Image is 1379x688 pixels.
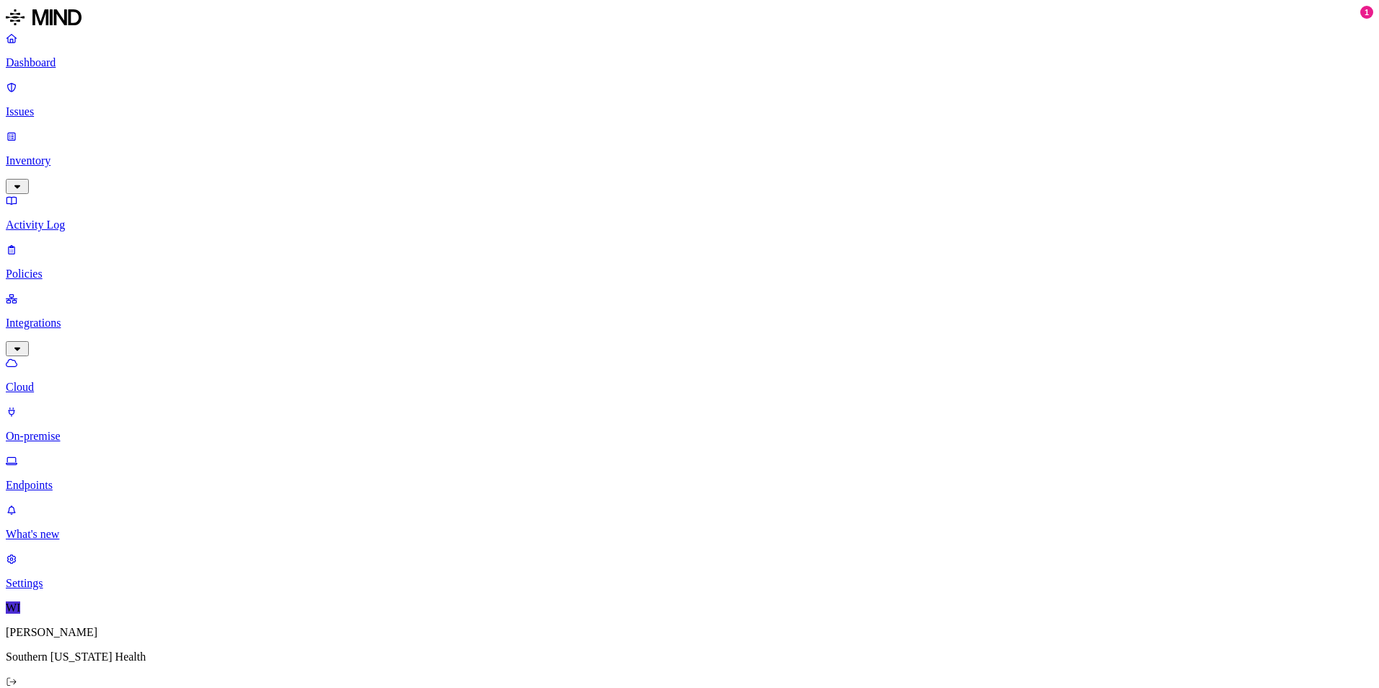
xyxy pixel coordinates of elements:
a: Cloud [6,356,1373,394]
img: MIND [6,6,81,29]
p: Inventory [6,154,1373,167]
p: What's new [6,528,1373,541]
a: Endpoints [6,454,1373,492]
p: Issues [6,105,1373,118]
p: Integrations [6,317,1373,330]
p: Policies [6,268,1373,281]
p: Endpoints [6,479,1373,492]
a: Settings [6,552,1373,590]
span: WI [6,601,20,614]
a: Inventory [6,130,1373,192]
a: MIND [6,6,1373,32]
a: What's new [6,503,1373,541]
p: Activity Log [6,219,1373,231]
p: Cloud [6,381,1373,394]
a: Integrations [6,292,1373,354]
a: Activity Log [6,194,1373,231]
p: Southern [US_STATE] Health [6,650,1373,663]
p: Settings [6,577,1373,590]
p: Dashboard [6,56,1373,69]
a: Issues [6,81,1373,118]
div: 1 [1360,6,1373,19]
a: Policies [6,243,1373,281]
a: Dashboard [6,32,1373,69]
p: On-premise [6,430,1373,443]
a: On-premise [6,405,1373,443]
